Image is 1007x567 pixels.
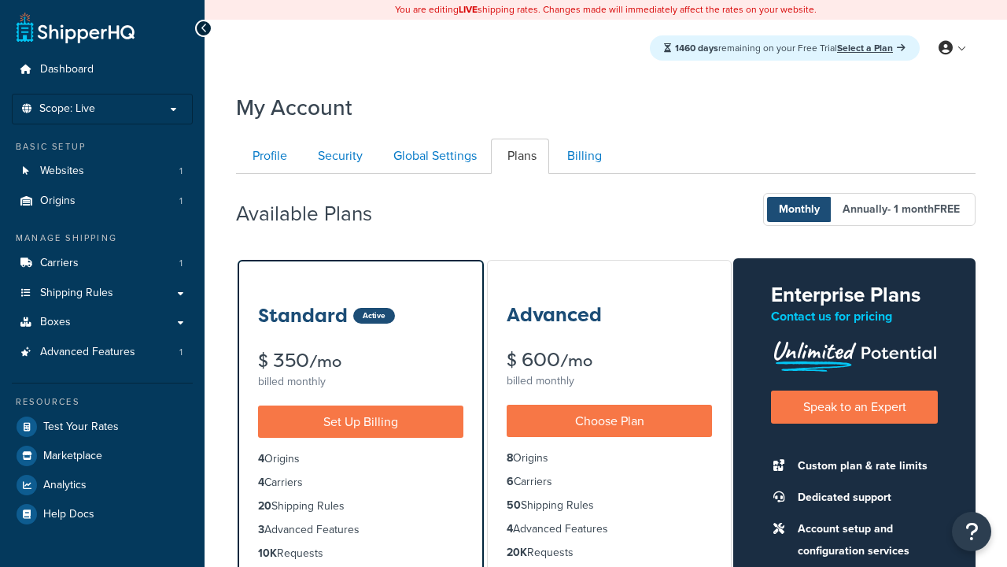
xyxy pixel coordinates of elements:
a: Security [301,139,375,174]
a: Speak to an Expert [771,391,938,423]
a: Help Docs [12,500,193,528]
span: Origins [40,195,76,208]
strong: 1460 days [675,41,718,55]
div: Basic Setup [12,140,193,154]
small: /mo [309,350,341,372]
li: Requests [258,545,463,562]
p: Contact us for pricing [771,306,938,328]
div: $ 600 [507,350,712,370]
strong: 20 [258,498,271,514]
a: Origins 1 [12,187,193,216]
li: Origins [12,187,193,216]
a: Websites 1 [12,157,193,186]
a: Dashboard [12,55,193,84]
small: /mo [560,350,592,372]
a: Carriers 1 [12,249,193,278]
strong: 50 [507,497,521,513]
li: Origins [507,450,712,467]
h2: Available Plans [236,202,396,225]
div: remaining on your Free Trial [650,35,920,61]
li: Shipping Rules [507,497,712,514]
a: Test Your Rates [12,413,193,441]
span: Marketplace [43,450,102,463]
span: Boxes [40,316,71,329]
li: Custom plan & rate limits [790,455,938,477]
a: Boxes [12,308,193,337]
span: Dashboard [40,63,94,76]
div: Manage Shipping [12,232,193,245]
b: LIVE [459,2,478,17]
button: Open Resource Center [952,512,991,551]
strong: 20K [507,544,527,561]
span: Help Docs [43,508,94,521]
span: Websites [40,165,84,178]
a: Shipping Rules [12,279,193,308]
img: Unlimited Potential [771,335,938,372]
span: - 1 month [887,201,960,217]
a: Billing [551,139,614,174]
li: Carriers [507,473,712,491]
li: Origins [258,450,463,468]
li: Shipping Rules [258,498,463,515]
span: Advanced Features [40,346,135,359]
strong: 4 [258,474,264,491]
li: Advanced Features [258,521,463,539]
span: Analytics [43,479,87,492]
span: Carriers [40,257,79,270]
a: Advanced Features 1 [12,338,193,367]
strong: 4 [507,521,513,537]
span: 1 [179,346,183,359]
li: Requests [507,544,712,561]
div: $ 350 [258,351,463,371]
strong: 6 [507,473,514,490]
span: Shipping Rules [40,287,113,300]
div: billed monthly [258,371,463,393]
span: Annually [831,197,972,222]
span: 1 [179,257,183,270]
span: Scope: Live [39,102,95,116]
a: Choose Plan [507,405,712,437]
li: Advanced Features [507,521,712,538]
span: 1 [179,195,183,208]
a: ShipperHQ Home [17,12,135,43]
li: Carriers [12,249,193,278]
a: Global Settings [377,139,489,174]
a: Profile [236,139,300,174]
a: Select a Plan [837,41,906,55]
li: Account setup and configuration services [790,518,938,562]
a: Analytics [12,471,193,499]
div: Active [353,308,395,324]
span: Test Your Rates [43,421,119,434]
li: Carriers [258,474,463,491]
div: Resources [12,395,193,409]
h1: My Account [236,92,352,123]
button: Monthly Annually- 1 monthFREE [763,193,976,226]
li: Websites [12,157,193,186]
a: Plans [491,139,549,174]
span: 1 [179,165,183,178]
strong: 4 [258,450,264,467]
div: billed monthly [507,370,712,392]
h3: Advanced [507,305,602,325]
li: Advanced Features [12,338,193,367]
b: FREE [934,201,960,217]
span: Monthly [767,197,832,222]
a: Marketplace [12,442,193,470]
li: Dedicated support [790,487,938,509]
h2: Enterprise Plans [771,283,938,306]
strong: 8 [507,450,513,466]
a: Set Up Billing [258,406,463,438]
strong: 3 [258,521,264,538]
h3: Standard [258,306,348,326]
strong: 10K [258,545,277,561]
